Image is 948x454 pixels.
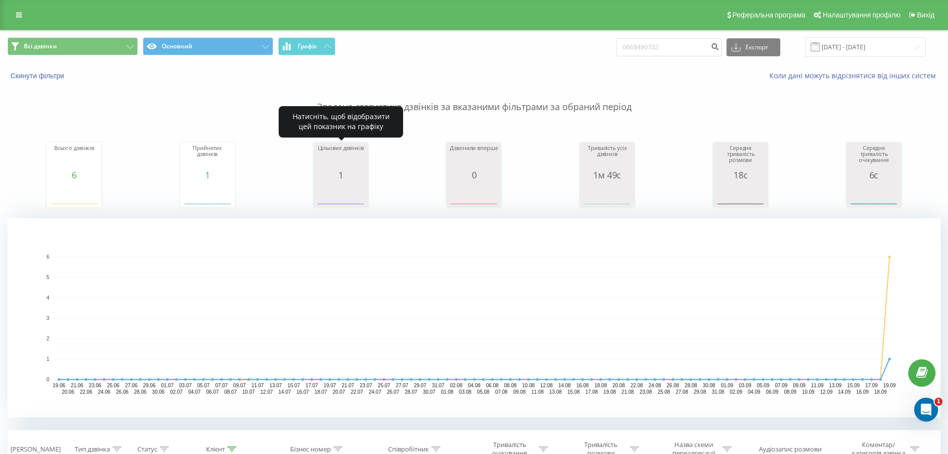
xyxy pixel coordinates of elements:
[558,383,571,388] text: 14.08
[197,383,210,388] text: 05.07
[730,389,742,395] text: 02.09
[342,383,354,388] text: 21.07
[874,389,887,395] text: 18.09
[46,356,49,362] text: 1
[759,445,822,454] div: Аудіозапис розмови
[80,389,92,395] text: 22.06
[513,389,526,395] text: 09.08
[721,383,733,388] text: 01.09
[716,145,765,170] div: Середня тривалість розмови
[582,180,632,210] div: A chart.
[712,389,724,395] text: 31.08
[183,180,232,210] svg: A chart.
[582,170,632,180] div: 1м 49с
[585,389,598,395] text: 17.08
[62,389,74,395] text: 20.06
[567,389,580,395] text: 15.08
[676,389,688,395] text: 27.08
[622,389,634,395] text: 21.08
[449,170,499,180] div: 0
[935,398,943,406] span: 1
[748,389,760,395] text: 04.09
[727,38,780,56] button: Експорт
[278,37,335,55] button: Графік
[242,389,255,395] text: 10.07
[7,218,941,418] div: A chart.
[769,71,941,80] a: Коли дані можуть відрізнятися вiд інших систем
[432,383,444,388] text: 31.07
[594,383,607,388] text: 18.08
[802,389,815,395] text: 10.09
[716,170,765,180] div: 18с
[116,389,128,395] text: 26.06
[134,389,146,395] text: 28.06
[49,170,99,180] div: 6
[297,389,309,395] text: 16.07
[7,81,941,114] p: Зведена статистика дзвінків за вказаними фільтрами за обраний період
[685,383,697,388] text: 28.08
[49,145,99,170] div: Всього дзвінків
[233,383,246,388] text: 09.07
[143,37,273,55] button: Основний
[883,383,896,388] text: 19.09
[396,383,408,388] text: 27.07
[449,180,499,210] svg: A chart.
[46,295,49,301] text: 4
[495,389,508,395] text: 07.08
[820,389,833,395] text: 12.09
[46,254,49,260] text: 6
[10,445,61,454] div: [PERSON_NAME]
[449,145,499,170] div: Дзвонили вперше
[49,180,99,210] svg: A chart.
[251,383,264,388] text: 11.07
[838,389,850,395] text: 14.09
[269,383,282,388] text: 13.07
[188,389,201,395] text: 04.07
[694,389,706,395] text: 29.08
[360,383,372,388] text: 23.07
[775,383,787,388] text: 07.09
[477,389,490,395] text: 05.08
[486,383,499,388] text: 06.08
[917,11,935,19] span: Вихід
[7,71,69,80] button: Скинути фільтри
[549,389,562,395] text: 13.08
[260,389,273,395] text: 12.07
[829,383,842,388] text: 13.09
[739,383,751,388] text: 03.09
[613,383,625,388] text: 20.08
[298,43,317,50] span: Графік
[152,389,165,395] text: 30.06
[288,383,300,388] text: 15.07
[849,180,899,210] div: A chart.
[405,389,418,395] text: 28.07
[215,383,228,388] text: 07.07
[856,389,868,395] text: 16.09
[316,180,366,210] svg: A chart.
[89,383,102,388] text: 23.06
[531,389,543,395] text: 11.08
[849,145,899,170] div: Середня тривалість очікування
[75,445,110,454] div: Тип дзвінка
[179,383,192,388] text: 03.07
[125,383,137,388] text: 27.06
[631,383,643,388] text: 22.08
[306,383,318,388] text: 17.07
[24,42,57,50] span: Всі дзвінки
[459,389,471,395] text: 03.08
[316,170,366,180] div: 1
[46,275,49,280] text: 5
[98,389,110,395] text: 24.06
[616,38,722,56] input: Пошук за номером
[107,383,119,388] text: 25.06
[143,383,155,388] text: 29.06
[865,383,878,388] text: 17.09
[716,180,765,210] svg: A chart.
[332,389,345,395] text: 20.07
[279,389,291,395] text: 14.07
[657,389,670,395] text: 25.08
[46,377,49,382] text: 0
